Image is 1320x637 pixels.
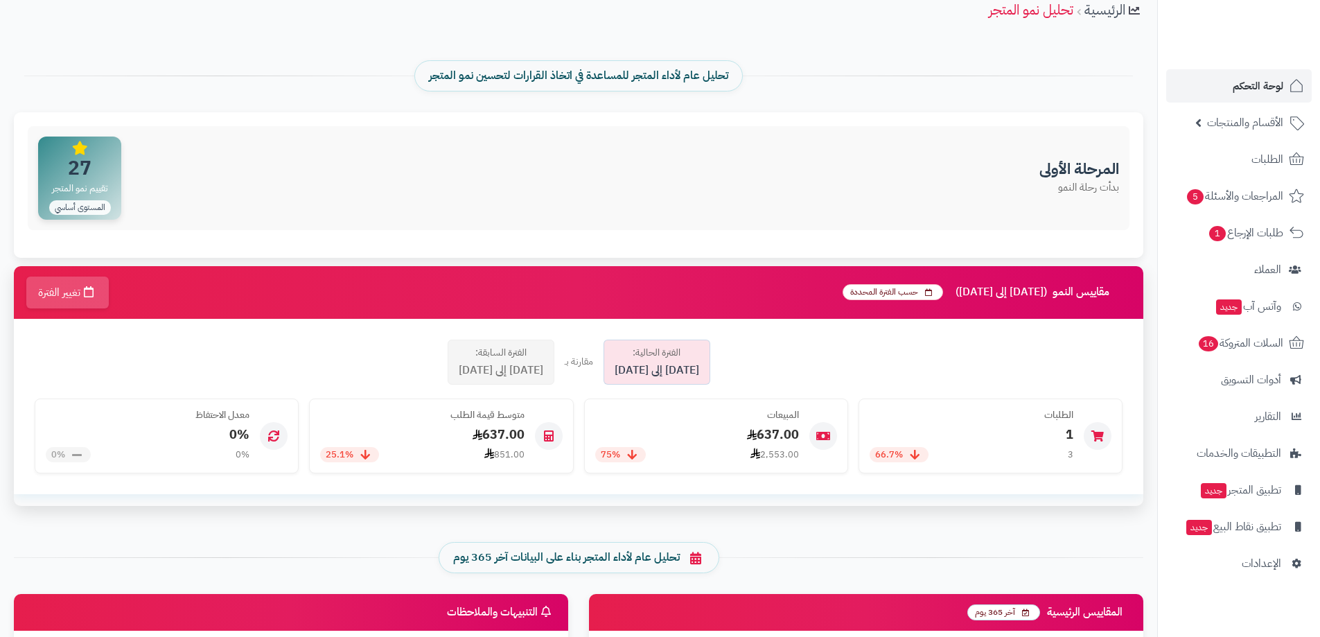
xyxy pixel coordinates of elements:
[1255,407,1281,426] span: التقارير
[967,604,1129,620] h3: المقاييس الرئيسية
[475,346,527,360] span: الفترة السابقة:
[1197,333,1283,353] span: السلات المتروكة
[1166,400,1312,433] a: التقارير
[1199,336,1218,351] span: 16
[51,448,65,462] span: 0%
[1166,437,1312,470] a: التطبيقات والخدمات
[870,410,1073,420] h4: الطلبات
[236,448,249,462] div: 0%
[595,426,799,444] div: 637.00
[1201,483,1226,498] span: جديد
[1207,113,1283,132] span: الأقسام والمنتجات
[1166,473,1312,507] a: تطبيق المتجرجديد
[1216,299,1242,315] span: جديد
[48,159,112,178] span: 27
[1166,69,1312,103] a: لوحة التحكم
[1166,216,1312,250] a: طلبات الإرجاع1
[326,448,353,462] span: 25.1%
[1226,37,1307,67] img: logo-2.png
[1208,223,1283,243] span: طلبات الإرجاع
[46,410,249,420] h4: معدل الاحتفاظ
[1221,370,1281,390] span: أدوات التسويق
[447,606,554,619] h3: التنبيهات والملاحظات
[26,277,109,308] button: تغيير الفترة
[1068,448,1073,462] div: 3
[320,410,524,420] h4: متوسط قيمة الطلب
[1187,189,1204,204] span: 5
[1166,290,1312,323] a: وآتس آبجديد
[1166,363,1312,396] a: أدوات التسويق
[1199,480,1281,500] span: تطبيق المتجر
[1039,180,1119,195] p: بدأت رحلة النمو
[1039,161,1119,177] h3: المرحلة الأولى
[633,346,680,360] span: الفترة الحالية:
[1254,260,1281,279] span: العملاء
[49,200,111,215] span: المستوى أساسي
[870,426,1073,444] div: 1
[46,426,249,444] div: 0%
[1186,520,1212,535] span: جديد
[48,181,112,196] span: تقييم نمو المتجر
[1166,326,1312,360] a: السلات المتروكة16
[429,68,728,84] span: تحليل عام لأداء المتجر للمساعدة في اتخاذ القرارات لتحسين نمو المتجر
[565,355,593,369] div: مقارنة بـ
[1186,186,1283,206] span: المراجعات والأسئلة
[601,448,620,462] span: 75%
[1242,554,1281,573] span: الإعدادات
[1166,143,1312,176] a: الطلبات
[320,426,524,444] div: 637.00
[459,363,543,378] span: [DATE] إلى [DATE]
[843,284,943,300] span: حسب الفترة المحددة
[967,604,1040,620] span: آخر 365 يوم
[1215,297,1281,316] span: وآتس آب
[1233,76,1283,96] span: لوحة التحكم
[1209,226,1226,241] span: 1
[615,363,699,378] span: [DATE] إلى [DATE]
[956,286,1047,299] span: ([DATE] إلى [DATE])
[1197,444,1281,463] span: التطبيقات والخدمات
[750,448,799,462] div: 2,553.00
[1185,517,1281,536] span: تطبيق نقاط البيع
[843,284,1133,300] h3: مقاييس النمو
[1166,180,1312,213] a: المراجعات والأسئلة5
[1166,510,1312,543] a: تطبيق نقاط البيعجديد
[1166,253,1312,286] a: العملاء
[484,448,525,462] div: 851.00
[875,448,903,462] span: 66.7%
[453,550,680,566] span: تحليل عام لأداء المتجر بناء على البيانات آخر 365 يوم
[1251,150,1283,169] span: الطلبات
[1166,547,1312,580] a: الإعدادات
[595,410,799,420] h4: المبيعات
